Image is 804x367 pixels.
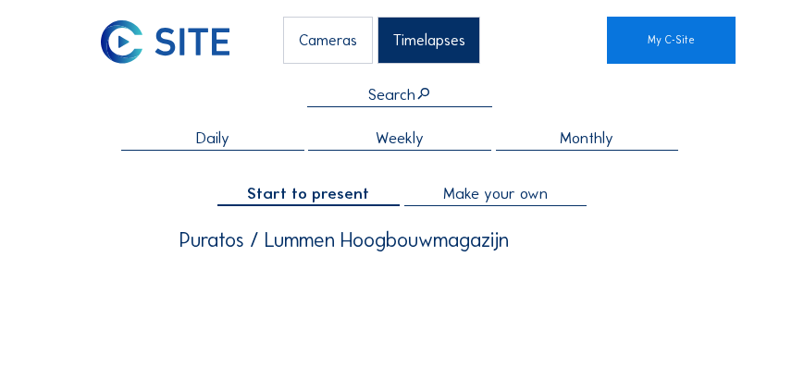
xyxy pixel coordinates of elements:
[377,17,481,64] div: Timelapses
[607,17,736,64] a: My C-Site
[101,20,229,64] img: C-SITE Logo
[196,130,229,146] span: Daily
[283,17,373,64] div: Cameras
[560,130,613,146] span: Monthly
[101,17,157,64] a: C-SITE Logo
[247,186,369,202] span: Start to present
[376,130,424,146] span: Weekly
[179,230,509,251] div: Puratos / Lummen Hoogbouwmagazijn
[443,186,548,202] span: Make your own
